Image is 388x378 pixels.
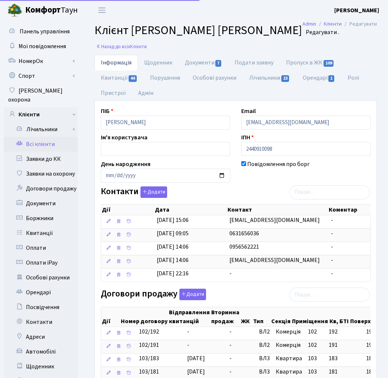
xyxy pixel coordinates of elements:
span: 192 [366,328,381,336]
span: 103/183 [139,354,159,362]
label: Повідомлення про борг [247,160,310,169]
th: ЖК [240,307,252,326]
label: ПІБ [101,107,113,116]
span: - [187,341,189,349]
a: Спорт [4,69,78,83]
span: Таун [25,4,78,17]
span: 103/181 [139,368,159,376]
th: Дії [101,307,120,326]
th: Номер договору [120,307,168,326]
th: Дата [154,205,227,215]
span: [DATE] 14:06 [157,243,189,251]
span: 181 [366,368,381,376]
th: Дії [101,205,154,215]
a: Щоденник [4,359,78,374]
a: Заявки до КК [4,152,78,166]
span: - [187,328,189,336]
span: 0631656036 [229,229,259,238]
span: Комерція [276,341,302,349]
span: Квартира [276,368,302,376]
th: Вторинна продаж [210,307,240,326]
th: Тип [252,307,271,326]
span: 109 [324,60,334,67]
a: Додати [178,287,206,300]
a: Квитанції [4,226,78,241]
label: День народження [101,160,150,169]
a: Особові рахунки [4,270,78,285]
th: Приміщення [291,307,329,326]
a: Орендарі [4,285,78,300]
label: Email [241,107,256,116]
input: Пошук... [289,288,370,302]
span: 102/191 [139,341,159,349]
span: 102 [308,328,317,336]
th: Коментар [328,205,370,215]
span: 191 [329,341,338,349]
span: 0956562221 [229,243,259,251]
a: Особові рахунки [186,70,243,86]
span: - [331,269,333,278]
span: 183 [366,354,381,363]
a: [PERSON_NAME] охорона [4,83,78,107]
a: Орендарі [296,70,341,86]
span: - [229,354,232,362]
span: - [229,328,232,336]
a: Клієнти [4,107,78,122]
a: Документи [179,55,228,70]
th: Кв, БТІ [329,307,349,326]
a: Додати [139,185,167,198]
span: - [229,269,232,278]
a: Пропуск в ЖК [280,55,341,70]
img: logo.png [7,3,22,18]
span: Панель управління [20,27,70,36]
a: Оплати iPay [4,255,78,270]
span: [DATE] 15:06 [157,216,189,224]
b: [PERSON_NAME] [334,6,379,14]
label: ІПН [241,133,254,142]
span: 181 [329,368,338,376]
a: Оплати [4,241,78,255]
span: Клієнти [130,43,147,50]
span: [DATE] 09:05 [157,229,189,238]
span: [DATE] 22:16 [157,269,189,278]
span: ВЛ2 [259,328,270,336]
span: ВЛ3 [259,354,270,363]
a: Інформація [94,55,138,70]
span: - [331,243,333,251]
th: Контакт [227,205,328,215]
a: Admin [302,20,316,28]
a: НомерОк [4,54,78,69]
a: Документи [4,196,78,211]
li: Редагувати [342,20,377,28]
a: Всі клієнти [4,137,78,152]
th: Секція [271,307,291,326]
span: - [331,256,333,264]
span: - [229,368,232,376]
th: Відправлення квитанцій [168,307,210,326]
a: Порушення [144,70,186,86]
button: Контакти [140,186,167,198]
span: - [331,216,333,224]
a: Подати заявку [228,55,280,70]
span: [DATE] [187,354,205,362]
span: [EMAIL_ADDRESS][DOMAIN_NAME] [229,216,320,224]
a: Боржники [4,211,78,226]
span: 7 [215,60,221,67]
a: Квитанції [94,70,144,86]
a: Адмін [132,85,160,101]
a: Посвідчення [4,300,78,315]
span: 103 [308,354,317,362]
label: Контакти [101,186,167,198]
span: 1 [328,75,334,82]
a: Щоденник [138,55,179,70]
span: 102/192 [139,328,159,336]
span: 191 [366,341,381,349]
span: [DATE] 14:06 [157,256,189,264]
small: Редагувати . [304,29,339,36]
label: Договори продажу [101,289,206,300]
a: Панель управління [4,24,78,39]
span: 103 [308,368,317,376]
a: Заявки на охорону [4,166,78,181]
a: Пристрої [94,85,132,101]
a: Договори продажу [4,181,78,196]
